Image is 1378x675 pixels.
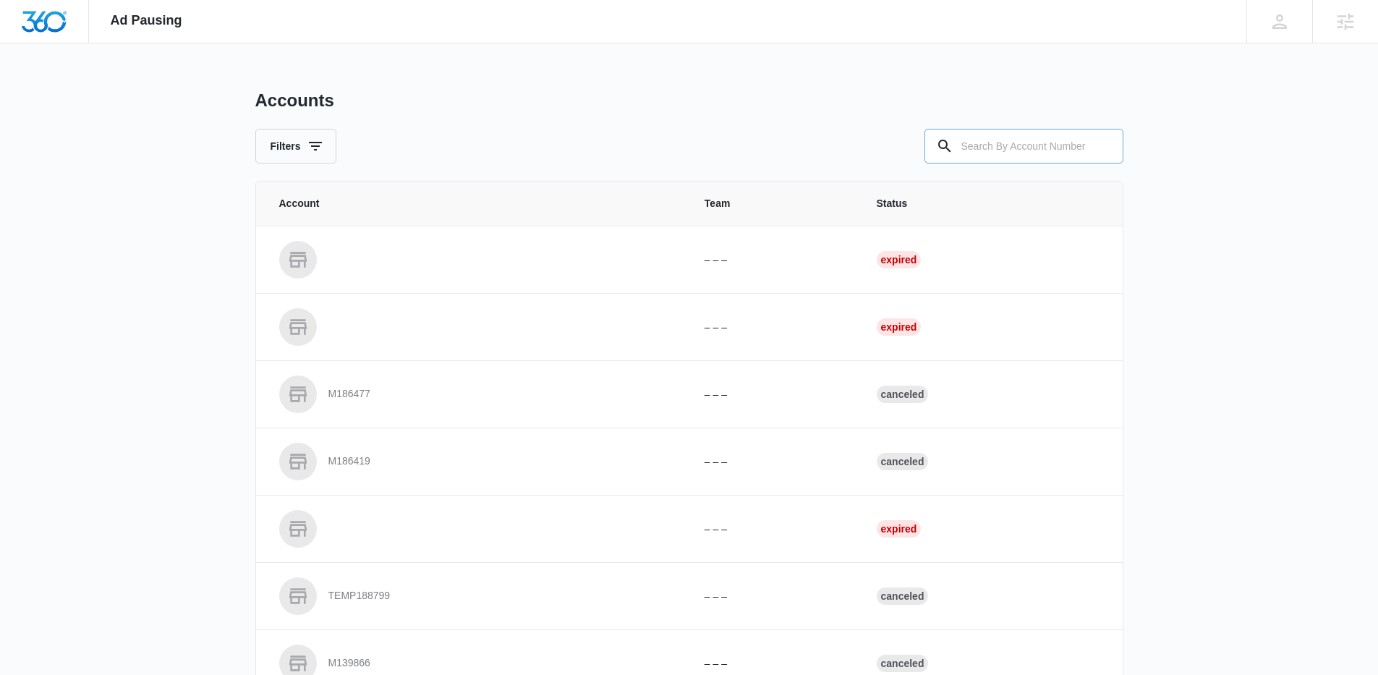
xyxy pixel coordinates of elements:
div: Expired [877,251,922,268]
span: Team [705,196,842,211]
span: Account [279,196,670,211]
p: M186419 [328,454,370,469]
p: – – – [705,387,842,402]
div: Canceled [877,587,929,605]
button: Filters [255,129,336,164]
p: – – – [705,252,842,268]
h1: Accounts [255,90,334,111]
p: – – – [705,320,842,335]
input: Search By Account Number [924,129,1123,164]
p: M139866 [328,656,370,671]
p: – – – [705,656,842,671]
p: – – – [705,589,842,604]
p: M186477 [328,387,370,402]
div: Expired [877,520,922,538]
p: – – – [705,522,842,537]
a: M186477 [279,375,670,413]
p: – – – [705,454,842,470]
div: Canceled [877,453,929,470]
a: TEMP188799 [279,577,670,615]
div: Canceled [877,386,929,403]
div: Expired [877,318,922,336]
p: TEMP188799 [328,589,391,603]
span: Status [877,196,1100,211]
div: Canceled [877,655,929,672]
span: Ad Pausing [111,13,182,28]
a: M186419 [279,443,670,480]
